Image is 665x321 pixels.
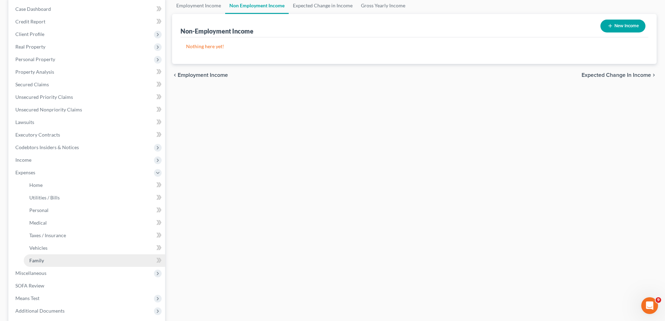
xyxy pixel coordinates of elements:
[15,144,79,150] span: Codebtors Insiders & Notices
[15,31,44,37] span: Client Profile
[29,232,66,238] span: Taxes / Insurance
[29,257,44,263] span: Family
[29,245,47,251] span: Vehicles
[15,6,51,12] span: Case Dashboard
[10,116,165,129] a: Lawsuits
[15,119,34,125] span: Lawsuits
[24,242,165,254] a: Vehicles
[29,220,47,226] span: Medical
[24,254,165,267] a: Family
[10,78,165,91] a: Secured Claims
[15,270,46,276] span: Miscellaneous
[172,72,228,78] button: chevron_left Employment Income
[15,94,73,100] span: Unsecured Priority Claims
[15,132,60,138] span: Executory Contracts
[24,217,165,229] a: Medical
[172,72,178,78] i: chevron_left
[10,91,165,103] a: Unsecured Priority Claims
[10,15,165,28] a: Credit Report
[178,72,228,78] span: Employment Income
[29,195,60,200] span: Utilities / Bills
[15,283,44,289] span: SOFA Review
[15,308,65,314] span: Additional Documents
[10,66,165,78] a: Property Analysis
[29,182,43,188] span: Home
[24,179,165,191] a: Home
[656,297,661,303] span: 9
[582,72,657,78] button: Expected Change in Income chevron_right
[24,204,165,217] a: Personal
[15,157,31,163] span: Income
[15,19,45,24] span: Credit Report
[15,107,82,112] span: Unsecured Nonpriority Claims
[15,56,55,62] span: Personal Property
[15,81,49,87] span: Secured Claims
[186,43,643,50] p: Nothing here yet!
[15,169,35,175] span: Expenses
[29,207,49,213] span: Personal
[15,44,45,50] span: Real Property
[600,20,645,32] button: New Income
[582,72,651,78] span: Expected Change in Income
[15,69,54,75] span: Property Analysis
[24,229,165,242] a: Taxes / Insurance
[10,279,165,292] a: SOFA Review
[641,297,658,314] iframe: Intercom live chat
[10,3,165,15] a: Case Dashboard
[180,27,253,35] div: Non-Employment Income
[15,295,39,301] span: Means Test
[10,129,165,141] a: Executory Contracts
[24,191,165,204] a: Utilities / Bills
[10,103,165,116] a: Unsecured Nonpriority Claims
[651,72,657,78] i: chevron_right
